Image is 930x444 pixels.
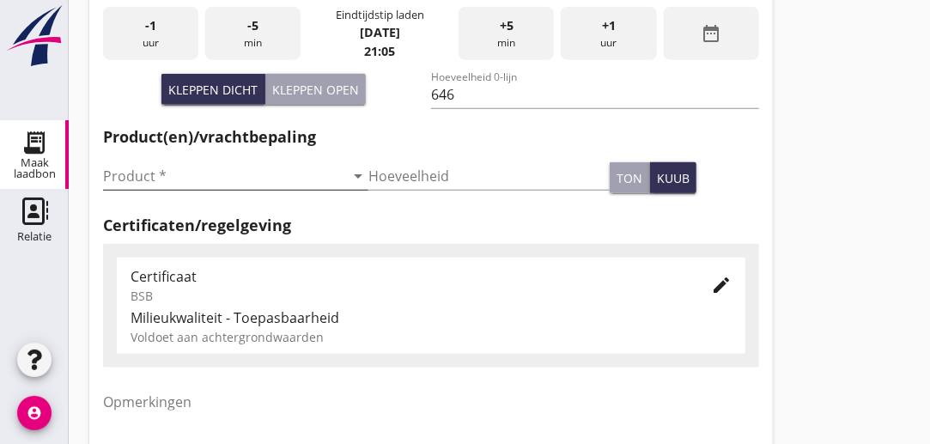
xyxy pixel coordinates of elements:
div: Kleppen open [272,81,359,99]
div: Milieukwaliteit - Toepasbaarheid [131,307,732,328]
button: Kleppen dicht [161,74,265,105]
div: kuub [657,169,690,187]
input: Hoeveelheid 0-lijn [431,81,759,108]
strong: 21:05 [364,43,395,59]
span: -5 [247,16,258,35]
span: -1 [145,16,156,35]
div: ton [617,169,642,187]
input: Product * [103,162,344,190]
input: Hoeveelheid [368,162,610,190]
div: uur [103,7,198,61]
i: arrow_drop_down [348,166,368,186]
div: Relatie [17,231,52,242]
span: +5 [500,16,514,35]
strong: [DATE] [360,24,400,40]
img: logo-small.a267ee39.svg [3,4,65,68]
h2: Product(en)/vrachtbepaling [103,125,759,149]
div: Eindtijdstip laden [336,7,424,23]
i: edit [711,275,732,295]
button: kuub [650,162,696,193]
div: BSB [131,287,684,305]
div: Voldoet aan achtergrondwaarden [131,328,732,346]
div: Certificaat [131,266,684,287]
span: +1 [602,16,616,35]
i: date_range [701,23,721,44]
div: Kleppen dicht [168,81,258,99]
h2: Certificaten/regelgeving [103,214,759,237]
div: min [205,7,301,61]
button: Kleppen open [265,74,366,105]
i: account_circle [17,396,52,430]
div: uur [561,7,656,61]
button: ton [610,162,650,193]
div: min [459,7,554,61]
